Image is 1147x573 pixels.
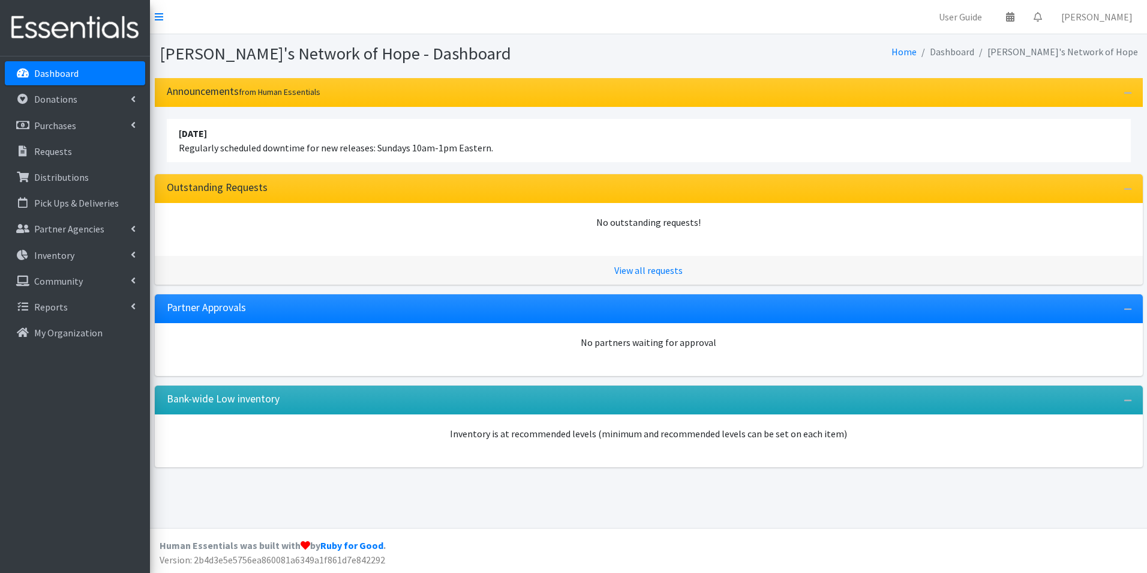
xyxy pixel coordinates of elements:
a: Donations [5,87,145,111]
p: Pick Ups & Deliveries [34,197,119,209]
a: Ruby for Good [320,539,383,551]
p: Partner Agencies [34,223,104,235]
p: Donations [34,93,77,105]
a: Partner Agencies [5,217,145,241]
a: Dashboard [5,61,145,85]
a: View all requests [614,264,683,276]
a: Inventory [5,243,145,267]
h3: Announcements [167,85,320,98]
a: Home [891,46,917,58]
a: My Organization [5,321,145,345]
p: Community [34,275,83,287]
a: Reports [5,295,145,319]
a: Distributions [5,165,145,189]
p: Inventory [34,249,74,261]
p: Reports [34,301,68,313]
p: Inventory is at recommended levels (minimum and recommended levels can be set on each item) [167,426,1131,441]
p: Dashboard [34,67,79,79]
a: Pick Ups & Deliveries [5,191,145,215]
a: Purchases [5,114,145,138]
a: Community [5,269,145,293]
p: Distributions [34,171,89,183]
div: No partners waiting for approval [167,335,1131,350]
a: Requests [5,139,145,163]
a: User Guide [929,5,992,29]
small: from Human Essentials [239,86,320,97]
li: Dashboard [917,43,974,61]
p: Requests [34,145,72,157]
p: My Organization [34,327,103,339]
h3: Outstanding Requests [167,181,268,194]
img: HumanEssentials [5,8,145,48]
h3: Bank-wide Low inventory [167,393,280,405]
h1: [PERSON_NAME]'s Network of Hope - Dashboard [160,43,644,64]
p: Purchases [34,120,76,132]
strong: Human Essentials was built with by . [160,539,386,551]
strong: [DATE] [179,127,207,139]
li: Regularly scheduled downtime for new releases: Sundays 10am-1pm Eastern. [167,119,1131,162]
div: No outstanding requests! [167,215,1131,229]
li: [PERSON_NAME]'s Network of Hope [974,43,1138,61]
span: Version: 2b4d3e5e5756ea860081a6349a1f861d7e842292 [160,554,385,566]
h3: Partner Approvals [167,302,246,314]
a: [PERSON_NAME] [1052,5,1142,29]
